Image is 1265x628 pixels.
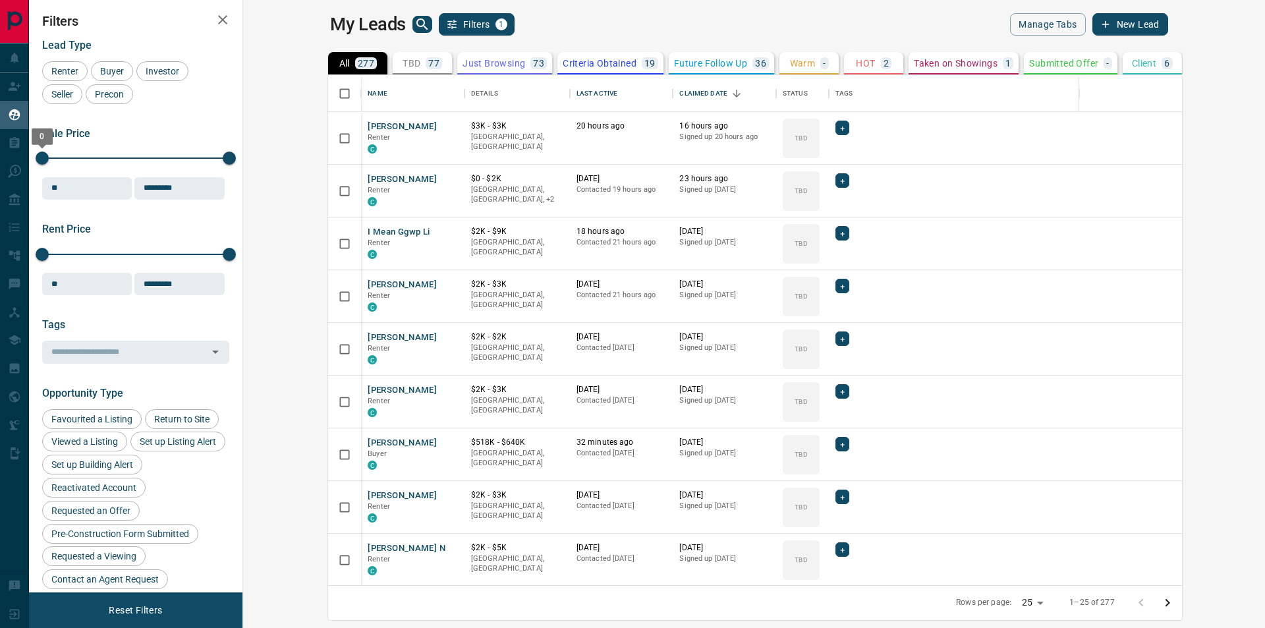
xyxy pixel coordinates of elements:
button: Reset Filters [100,599,171,621]
p: Future Follow Up [674,59,747,68]
p: [GEOGRAPHIC_DATA], [GEOGRAPHIC_DATA] [471,554,563,574]
div: Tags [829,75,1241,112]
p: $2K - $3K [471,490,563,501]
span: + [840,227,845,240]
button: Open [206,343,225,361]
button: Filters1 [439,13,515,36]
div: condos.ca [368,197,377,206]
p: 20 hours ago [576,121,667,132]
button: [PERSON_NAME] [368,331,437,344]
p: [DATE] [679,542,770,554]
span: Investor [141,66,184,76]
p: $2K - $5K [471,542,563,554]
div: Seller [42,84,82,104]
span: Seller [47,89,78,100]
p: 73 [533,59,544,68]
div: condos.ca [368,302,377,312]
p: Signed up [DATE] [679,448,770,459]
p: TBD [795,555,807,565]
span: Favourited a Listing [47,414,137,424]
p: Warm [790,59,816,68]
p: Criteria Obtained [563,59,636,68]
p: 1 [1005,59,1011,68]
p: [DATE] [679,279,770,290]
p: Contacted [DATE] [576,343,667,353]
p: Contacted [DATE] [576,395,667,406]
div: Status [776,75,829,112]
p: 77 [428,59,439,68]
p: [DATE] [679,226,770,237]
p: 2 [884,59,889,68]
button: [PERSON_NAME] [368,490,437,502]
div: Details [464,75,570,112]
p: $2K - $3K [471,384,563,395]
span: 1 [497,20,506,29]
p: - [1106,59,1109,68]
div: Set up Building Alert [42,455,142,474]
button: [PERSON_NAME] N [368,542,445,555]
div: Last Active [570,75,673,112]
span: Renter [368,344,390,353]
div: + [835,226,849,241]
span: Renter [368,502,390,511]
div: Reactivated Account [42,478,146,498]
span: + [840,174,845,187]
p: Signed up [DATE] [679,185,770,195]
button: New Lead [1092,13,1168,36]
div: condos.ca [368,408,377,417]
p: $0 - $2K [471,173,563,185]
p: $3K - $3K [471,121,563,132]
span: Renter [368,291,390,300]
p: [DATE] [679,384,770,395]
p: Signed up [DATE] [679,554,770,564]
p: TBD [795,133,807,143]
div: + [835,437,849,451]
p: Signed up [DATE] [679,501,770,511]
div: Claimed Date [679,75,727,112]
p: [DATE] [679,490,770,501]
div: + [835,490,849,504]
div: Tags [835,75,853,112]
span: Renter [368,133,390,142]
span: Set up Listing Alert [135,436,221,447]
span: + [840,121,845,134]
button: I Mean Ggwp Li [368,226,430,239]
div: condos.ca [368,144,377,154]
span: + [840,279,845,293]
div: Claimed Date [673,75,776,112]
div: condos.ca [368,513,377,523]
span: + [840,543,845,556]
span: 0 [40,132,44,141]
h1: My Leads [330,14,406,35]
div: Set up Listing Alert [130,432,225,451]
p: Taken on Showings [914,59,998,68]
p: All [339,59,350,68]
div: Precon [86,84,133,104]
div: Name [361,75,464,112]
p: [DATE] [679,331,770,343]
p: 32 minutes ago [576,437,667,448]
span: Precon [90,89,128,100]
div: Viewed a Listing [42,432,127,451]
p: Signed up [DATE] [679,237,770,248]
p: TBD [795,239,807,248]
p: 36 [755,59,766,68]
p: [DATE] [679,437,770,448]
p: 16 hours ago [679,121,770,132]
p: Contacted [DATE] [576,448,667,459]
span: Contact an Agent Request [47,574,163,585]
p: HOT [856,59,875,68]
div: Investor [136,61,188,81]
div: Requested a Viewing [42,546,146,566]
p: Rows per page: [956,597,1011,608]
p: [DATE] [576,490,667,501]
p: TBD [795,449,807,459]
p: TBD [795,502,807,512]
div: Last Active [576,75,617,112]
span: Rent Price [42,223,91,235]
span: + [840,332,845,345]
p: 19 [644,59,656,68]
p: Contacted 21 hours ago [576,290,667,300]
p: Signed up [DATE] [679,395,770,406]
p: Signed up 20 hours ago [679,132,770,142]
